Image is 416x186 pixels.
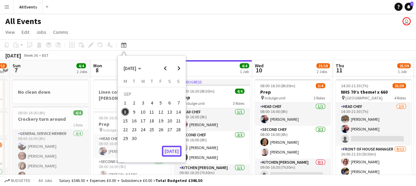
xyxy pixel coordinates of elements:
span: Comms [53,29,68,35]
span: 16 [130,117,138,125]
button: 24-09-2025 [139,125,147,134]
button: 22-09-2025 [121,125,129,134]
span: T [151,78,153,84]
span: 11 [335,66,344,74]
button: 30-09-2025 [130,134,139,143]
span: 28 [174,125,182,134]
button: All Events [14,0,43,14]
a: View [3,28,18,37]
div: No clean down [13,79,88,103]
h3: Prep [93,121,169,127]
span: Wed [255,63,264,69]
button: 17-09-2025 [139,116,147,125]
span: 26 [157,125,165,134]
app-job-card: Linen collection: [PERSON_NAME] and [PERSON_NAME] [93,79,169,109]
button: 15-09-2025 [121,116,129,125]
span: 2 [130,99,138,107]
span: 4/4 [73,110,83,115]
div: 2 Jobs [317,69,329,74]
span: 14 [174,108,182,116]
span: 8 [92,66,102,74]
span: 08:00-16:30 (8h30m) [179,89,215,94]
app-job-card: In progress08:00-16:30 (8h30m)4/4Prep Indulge unit3 RolesHead Chef1/108:00-16:00 (8h)[PERSON_NAME... [174,79,250,179]
button: 14-09-2025 [174,108,183,116]
button: 09-09-2025 [130,108,139,116]
div: In progress [174,79,250,85]
span: 15 [121,117,129,125]
div: 1 Job [397,69,410,74]
a: Jobs [33,28,49,37]
h3: Crockery turn around [13,116,88,122]
span: 25 [148,125,156,134]
button: 06-09-2025 [165,98,174,107]
span: Mon [93,63,102,69]
button: [DATE] [162,146,181,157]
span: Jobs [36,29,46,35]
span: Sun [13,63,21,69]
app-card-role: Head Chef2/314:30-21:30 (7h)[PERSON_NAME][PERSON_NAME] [336,103,411,145]
button: 12-09-2025 [156,108,165,116]
span: 14:30-21:30 (7h) [341,83,368,88]
span: 6 [166,99,174,107]
button: 18-09-2025 [147,116,156,125]
span: 17 [139,117,147,125]
button: 26-09-2025 [156,125,165,134]
app-job-card: 08:00-16:30 (8h30m)3/4Prep Indulge unit3 RolesHead Chef1/108:00-16:00 (8h)[PERSON_NAME]Second Che... [255,79,331,179]
div: 08:00-16:00 (8h)4/4Crockery turn around1 RoleGeneral service member4/408:00-16:00 (8h)[PERSON_NAM... [13,106,88,182]
button: 01-09-2025 [121,98,129,107]
button: 16-09-2025 [130,116,139,125]
td: SEP [121,90,183,98]
span: 18 [148,117,156,125]
span: Indulge unit [103,127,124,133]
span: Thu [336,63,344,69]
app-card-role: Second Chef2/208:00-16:00 (8h)[PERSON_NAME][PERSON_NAME] [255,126,331,159]
button: 29-09-2025 [121,134,129,143]
span: W [141,78,145,84]
div: 14:30-21:30 (7h)25/39NHS 70’s theme! x 660 [GEOGRAPHIC_DATA]4 RolesHead Chef2/314:30-21:30 (7h)[P... [336,79,411,179]
span: 24 [139,125,147,134]
span: M [123,78,127,84]
h3: Linen collection: [PERSON_NAME] and [PERSON_NAME] [93,89,169,101]
button: 10-09-2025 [139,108,147,116]
span: 4 Roles [394,95,406,100]
span: 4/4 [240,63,249,68]
span: Indulge unit [265,95,286,100]
span: F [160,78,162,84]
button: 20-09-2025 [165,116,174,125]
span: Budgeted [11,178,30,183]
div: [DATE] [5,52,21,59]
span: 3 [139,99,147,107]
div: Salary £346.50 + Expenses £0.00 + Subsistence £0.00 = [59,178,202,183]
div: 1 Job [240,69,249,74]
app-card-role: General service member4/408:00-16:00 (8h)[PERSON_NAME][PERSON_NAME][PERSON_NAME][PERSON_NAME] [13,130,88,182]
span: 9 [130,108,138,116]
button: 07-09-2025 [174,98,183,107]
span: Week 36 [22,53,39,58]
button: 02-09-2025 [130,98,139,107]
button: Budgeted [3,177,31,184]
span: [DATE] [124,65,136,71]
span: 7 [174,99,182,107]
span: 25/39 [397,63,411,68]
span: 3/4 [316,83,325,88]
a: Comms [50,28,71,37]
span: 1 [121,99,129,107]
button: Previous month [158,62,172,75]
span: 27 [166,125,174,134]
span: 23 [130,125,138,134]
span: Total Budgeted £346.50 [155,178,202,183]
h1: All Events [5,16,41,26]
h3: No clean down [13,89,88,95]
app-card-role: Kitchen [PERSON_NAME]0/109:00-16:30 (7h30m) [255,159,331,182]
button: 04-09-2025 [147,98,156,107]
span: 25/39 [392,83,406,88]
span: 08:00-16:30 (8h30m) [99,115,134,120]
button: 28-09-2025 [174,125,183,134]
span: 11 [148,108,156,116]
span: S [177,78,180,84]
a: Edit [19,28,32,37]
span: 3 Roles [314,95,325,100]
